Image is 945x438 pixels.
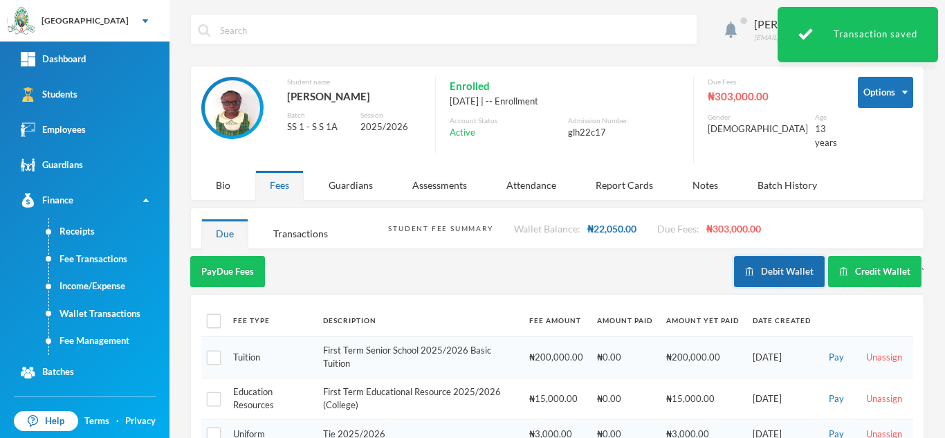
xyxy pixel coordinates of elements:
div: Session [360,110,421,120]
div: [DEMOGRAPHIC_DATA] [708,122,808,136]
td: First Term Educational Resource 2025/2026 (College) [316,378,522,419]
th: Fee Type [226,305,316,336]
div: Age [815,112,837,122]
span: ₦303,000.00 [706,223,761,235]
div: Report Cards [581,170,668,200]
a: Fee Management [49,327,169,355]
div: Gender [708,112,808,122]
div: Batch [287,110,351,120]
span: Active [450,126,475,140]
div: 2025/2026 [360,120,421,134]
div: Transaction saved [778,7,938,62]
a: Fee Transactions [49,246,169,273]
input: Search [219,15,690,46]
div: [DATE] | -- Enrollment [450,95,679,109]
button: Debit Wallet [734,256,825,287]
th: Fee Amount [522,305,590,336]
span: ₦22,050.00 [587,223,636,235]
td: Education Resources [226,378,316,419]
th: Amount Yet Paid [659,305,746,336]
div: Students [21,87,77,102]
div: Batches [21,365,74,380]
button: PayDue Fees [190,256,265,287]
div: Assessments [398,170,481,200]
div: Due [201,219,248,248]
span: Enrolled [450,77,490,95]
button: Unassign [862,392,906,407]
td: First Term Senior School 2025/2026 Basic Tuition [316,336,522,378]
div: 13 years [815,122,837,149]
button: Credit Wallet [828,256,921,287]
th: Amount Paid [590,305,659,336]
td: Tuition [226,336,316,378]
span: Wallet Balance: [514,223,580,235]
a: Privacy [125,414,156,428]
button: Options [858,77,913,108]
div: Employees [21,122,86,137]
th: Date Created [746,305,818,336]
a: Wallet Transactions [49,300,169,328]
div: Attendance [492,170,571,200]
div: Dashboard [21,52,86,66]
div: Student name [287,77,421,87]
td: [DATE] [746,336,818,378]
div: [PERSON_NAME] [287,87,421,105]
div: Finance [21,193,73,208]
div: Batch History [743,170,832,200]
div: glh22c17 [568,126,679,140]
div: Account Status [450,116,561,126]
td: ₦15,000.00 [522,378,590,419]
div: Bio [201,170,245,200]
div: Fees [255,170,304,200]
img: STUDENT [205,80,260,136]
div: [EMAIL_ADDRESS][DOMAIN_NAME] [754,33,870,43]
a: Receipts [49,218,169,246]
img: search [198,24,210,37]
div: [GEOGRAPHIC_DATA] [42,15,129,27]
a: Income/Expense [49,273,169,300]
th: Description [316,305,522,336]
img: logo [8,8,35,35]
div: Guardians [314,170,387,200]
td: ₦200,000.00 [522,336,590,378]
div: SS 1 - S S 1A [287,120,351,134]
div: Transactions [259,219,342,248]
td: [DATE] [746,378,818,419]
button: Pay [825,392,848,407]
div: Student Fee Summary [388,223,493,234]
div: Due Fees [708,77,837,87]
div: Guardians [21,158,83,172]
td: ₦0.00 [590,336,659,378]
div: Admission Number [568,116,679,126]
td: ₦200,000.00 [659,336,746,378]
a: Help [14,411,78,432]
div: ₦303,000.00 [708,87,837,105]
div: ` [734,256,924,287]
td: ₦0.00 [590,378,659,419]
a: Terms [84,414,109,428]
div: · [116,414,119,428]
button: Unassign [862,350,906,365]
span: Due Fees: [657,223,699,235]
div: Notes [678,170,733,200]
td: ₦15,000.00 [659,378,746,419]
button: Pay [825,350,848,365]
